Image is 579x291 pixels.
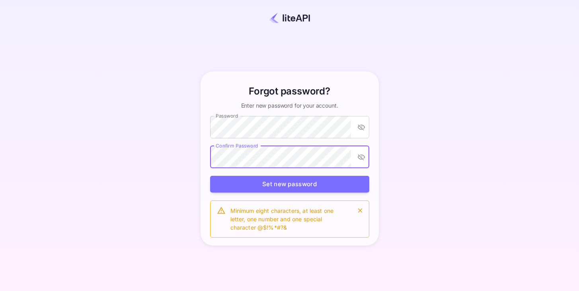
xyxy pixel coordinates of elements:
[354,120,368,134] button: toggle password visibility
[355,205,366,216] button: close
[210,176,369,193] button: Set new password
[230,203,348,235] div: Minimum eight characters, at least one letter, one number and one special character @$!%*#?&
[249,84,330,98] h6: Forgot password?
[269,13,311,23] img: liteapi
[241,102,338,110] p: Enter new password for your account.
[354,150,368,164] button: toggle password visibility
[216,112,238,119] label: Password
[216,142,258,149] label: Confirm Password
